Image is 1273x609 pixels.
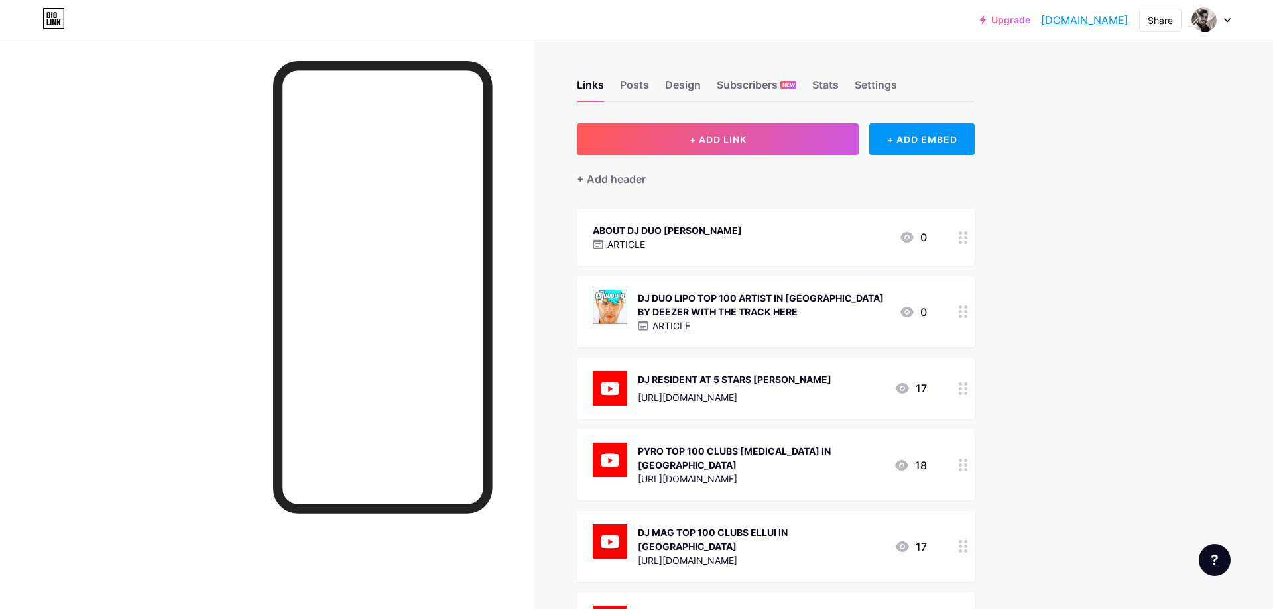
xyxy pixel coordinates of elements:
a: [DOMAIN_NAME] [1041,12,1128,28]
div: Share [1148,13,1173,27]
div: 17 [894,380,927,396]
div: + Add header [577,171,646,187]
img: PYRO TOP 100 CLUBS MUSE IN CHINA [593,443,627,477]
div: + ADD EMBED [869,123,975,155]
div: 18 [894,457,927,473]
img: djduolipo [1191,7,1217,32]
img: DJ RESIDENT AT 5 STARS FAIRMONT CHENGDU [593,371,627,406]
div: Posts [620,77,649,101]
div: Design [665,77,701,101]
img: DJ MAG TOP 100 CLUBS ELLUI IN SEOUL [593,524,627,559]
div: 17 [894,539,927,555]
p: ARTICLE [607,237,645,251]
div: [URL][DOMAIN_NAME] [638,553,884,567]
div: DJ DUO LIPO TOP 100 ARTIST IN [GEOGRAPHIC_DATA] BY DEEZER WITH THE TRACK HERE [638,291,888,319]
div: ABOUT DJ DUO [PERSON_NAME] [593,223,742,237]
div: [URL][DOMAIN_NAME] [638,472,883,486]
div: DJ MAG TOP 100 CLUBS ELLUI IN [GEOGRAPHIC_DATA] [638,526,884,553]
span: + ADD LINK [690,134,747,145]
div: DJ RESIDENT AT 5 STARS [PERSON_NAME] [638,372,831,386]
img: DJ DUO LIPO TOP 100 ARTIST IN UK BY DEEZER WITH THE TRACK HERE [593,290,627,324]
div: 0 [899,229,927,245]
a: Upgrade [980,15,1030,25]
div: Stats [812,77,839,101]
div: Links [577,77,604,101]
div: PYRO TOP 100 CLUBS [MEDICAL_DATA] IN [GEOGRAPHIC_DATA] [638,444,883,472]
div: [URL][DOMAIN_NAME] [638,390,831,404]
button: + ADD LINK [577,123,859,155]
div: Settings [855,77,897,101]
span: NEW [782,81,795,89]
p: ARTICLE [652,319,690,333]
div: Subscribers [717,77,796,101]
div: 0 [899,304,927,320]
